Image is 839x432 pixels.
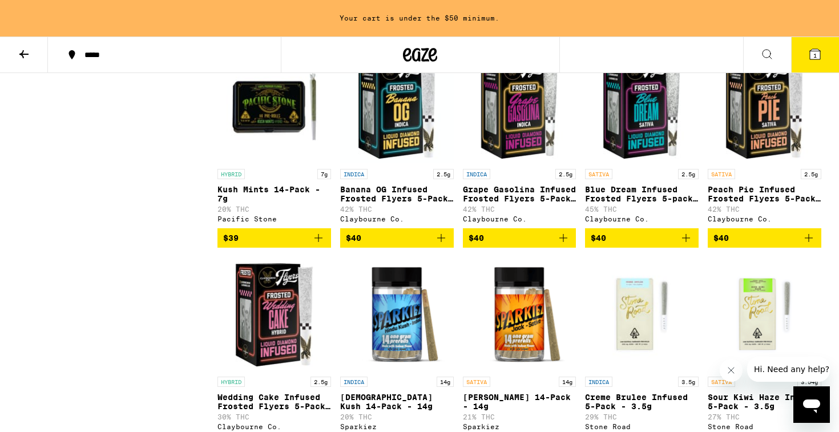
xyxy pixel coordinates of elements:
[585,377,612,387] p: INDICA
[585,257,699,371] img: Stone Road - Creme Brulee Infused 5-Pack - 3.5g
[217,49,331,228] a: Open page for Kush Mints 14-Pack - 7g from Pacific Stone
[747,357,830,382] iframe: Message from company
[720,359,743,382] iframe: Close message
[217,205,331,213] p: 20% THC
[340,49,454,163] img: Claybourne Co. - Banana OG Infused Frosted Flyers 5-Pack - 2.5g
[469,233,484,243] span: $40
[585,413,699,421] p: 29% THC
[217,257,331,371] img: Claybourne Co. - Wedding Cake Infused Frosted Flyers 5-Pack - 2.5g
[340,49,454,228] a: Open page for Banana OG Infused Frosted Flyers 5-Pack - 2.5g from Claybourne Co.
[217,49,331,163] img: Pacific Stone - Kush Mints 14-Pack - 7g
[340,205,454,213] p: 42% THC
[708,257,821,371] img: Stone Road - Sour Kiwi Haze Infused 5-Pack - 3.5g
[585,169,612,179] p: SATIVA
[708,185,821,203] p: Peach Pie Infused Frosted Flyers 5-Pack - 2.5g
[217,413,331,421] p: 30% THC
[340,257,454,371] img: Sparkiez - Hindu Kush 14-Pack - 14g
[463,169,490,179] p: INDICA
[708,215,821,223] div: Claybourne Co.
[463,215,576,223] div: Claybourne Co.
[340,393,454,411] p: [DEMOGRAPHIC_DATA] Kush 14-Pack - 14g
[708,377,735,387] p: SATIVA
[708,169,735,179] p: SATIVA
[223,233,239,243] span: $39
[708,413,821,421] p: 27% THC
[708,49,821,228] a: Open page for Peach Pie Infused Frosted Flyers 5-Pack - 2.5g from Claybourne Co.
[437,377,454,387] p: 14g
[463,49,576,163] img: Claybourne Co. - Grape Gasolina Infused Frosted Flyers 5-Pack - 2.5g
[585,185,699,203] p: Blue Dream Infused Frosted Flyers 5-pack 2.5g
[708,205,821,213] p: 42% THC
[708,228,821,248] button: Add to bag
[585,393,699,411] p: Creme Brulee Infused 5-Pack - 3.5g
[713,233,729,243] span: $40
[463,257,576,371] img: Sparkiez - Jack 14-Pack - 14g
[463,377,490,387] p: SATIVA
[340,377,368,387] p: INDICA
[463,49,576,228] a: Open page for Grape Gasolina Infused Frosted Flyers 5-Pack - 2.5g from Claybourne Co.
[340,215,454,223] div: Claybourne Co.
[678,377,699,387] p: 3.5g
[801,169,821,179] p: 2.5g
[317,169,331,179] p: 7g
[585,49,699,228] a: Open page for Blue Dream Infused Frosted Flyers 5-pack 2.5g from Claybourne Co.
[463,228,576,248] button: Add to bag
[585,49,699,163] img: Claybourne Co. - Blue Dream Infused Frosted Flyers 5-pack 2.5g
[463,205,576,213] p: 42% THC
[463,185,576,203] p: Grape Gasolina Infused Frosted Flyers 5-Pack - 2.5g
[217,185,331,203] p: Kush Mints 14-Pack - 7g
[585,423,699,430] div: Stone Road
[346,233,361,243] span: $40
[708,49,821,163] img: Claybourne Co. - Peach Pie Infused Frosted Flyers 5-Pack - 2.5g
[340,169,368,179] p: INDICA
[433,169,454,179] p: 2.5g
[585,215,699,223] div: Claybourne Co.
[217,423,331,430] div: Claybourne Co.
[217,169,245,179] p: HYBRID
[463,413,576,421] p: 21% THC
[797,377,821,387] p: 3.54g
[463,393,576,411] p: [PERSON_NAME] 14-Pack - 14g
[585,228,699,248] button: Add to bag
[585,205,699,213] p: 45% THC
[791,37,839,72] button: 1
[217,393,331,411] p: Wedding Cake Infused Frosted Flyers 5-Pack - 2.5g
[708,423,821,430] div: Stone Road
[813,52,817,59] span: 1
[217,377,245,387] p: HYBRID
[310,377,331,387] p: 2.5g
[793,386,830,423] iframe: Button to launch messaging window
[340,228,454,248] button: Add to bag
[340,423,454,430] div: Sparkiez
[559,377,576,387] p: 14g
[708,393,821,411] p: Sour Kiwi Haze Infused 5-Pack - 3.5g
[340,413,454,421] p: 20% THC
[463,423,576,430] div: Sparkiez
[555,169,576,179] p: 2.5g
[678,169,699,179] p: 2.5g
[217,215,331,223] div: Pacific Stone
[591,233,606,243] span: $40
[217,228,331,248] button: Add to bag
[340,185,454,203] p: Banana OG Infused Frosted Flyers 5-Pack - 2.5g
